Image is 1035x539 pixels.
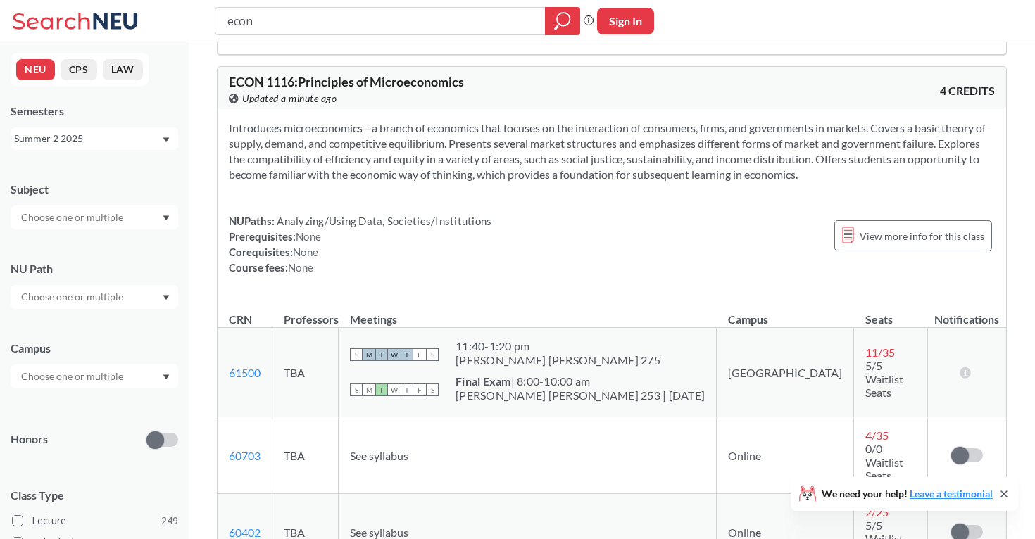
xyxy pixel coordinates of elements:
[161,513,178,528] span: 249
[940,83,995,99] span: 4 CREDITS
[350,526,408,539] span: See syllabus
[388,348,401,361] span: W
[456,339,660,353] div: 11:40 - 1:20 pm
[242,91,337,106] span: Updated a minute ago
[413,348,426,361] span: F
[717,417,854,494] td: Online
[11,261,178,277] div: NU Path
[11,103,178,119] div: Semesters
[375,348,388,361] span: T
[12,512,178,530] label: Lecture
[14,131,161,146] div: Summer 2 2025
[229,74,464,89] span: ECON 1116 : Principles of Microeconomics
[388,383,401,396] span: W
[865,429,889,442] span: 4 / 35
[11,127,178,150] div: Summer 2 2025Dropdown arrow
[426,348,439,361] span: S
[11,488,178,503] span: Class Type
[275,215,491,227] span: Analyzing/Using Data, Societies/Institutions
[293,246,318,258] span: None
[363,383,375,396] span: M
[272,417,339,494] td: TBA
[456,353,660,367] div: [PERSON_NAME] [PERSON_NAME] 275
[927,298,1006,328] th: Notifications
[554,11,571,31] svg: magnifying glass
[350,449,408,462] span: See syllabus
[226,9,535,33] input: Class, professor, course number, "phrase"
[860,227,984,245] span: View more info for this class
[229,120,995,182] section: Introduces microeconomics—a branch of economics that focuses on the interaction of consumers, fir...
[865,359,903,399] span: 5/5 Waitlist Seats
[854,298,928,328] th: Seats
[822,489,993,499] span: We need your help!
[456,374,511,388] b: Final Exam
[229,366,261,379] a: 61500
[865,345,895,359] span: 11 / 35
[597,8,654,34] button: Sign In
[296,230,321,243] span: None
[339,298,717,328] th: Meetings
[11,205,178,229] div: Dropdown arrow
[456,388,705,402] div: [PERSON_NAME] [PERSON_NAME] 253 | [DATE]
[375,383,388,396] span: T
[163,137,170,143] svg: Dropdown arrow
[11,431,48,448] p: Honors
[717,298,854,328] th: Campus
[272,298,339,328] th: Professors
[11,285,178,309] div: Dropdown arrow
[14,368,132,385] input: Choose one or multiple
[229,213,491,275] div: NUPaths: Prerequisites: Corequisites: Course fees:
[456,374,705,388] div: | 8:00-10:00 am
[865,505,889,519] span: 2 / 25
[163,295,170,300] svg: Dropdown arrow
[11,364,178,388] div: Dropdown arrow
[910,488,993,500] a: Leave a testimonial
[350,383,363,396] span: S
[11,341,178,356] div: Campus
[413,383,426,396] span: F
[14,209,132,226] input: Choose one or multiple
[865,442,903,482] span: 0/0 Waitlist Seats
[717,328,854,417] td: [GEOGRAPHIC_DATA]
[363,348,375,361] span: M
[103,59,143,80] button: LAW
[401,348,413,361] span: T
[350,348,363,361] span: S
[229,312,252,327] div: CRN
[163,374,170,380] svg: Dropdown arrow
[288,261,313,274] span: None
[61,59,97,80] button: CPS
[16,59,55,80] button: NEU
[11,182,178,197] div: Subject
[426,383,439,396] span: S
[229,526,261,539] a: 60402
[401,383,413,396] span: T
[545,7,580,35] div: magnifying glass
[14,288,132,305] input: Choose one or multiple
[229,449,261,462] a: 60703
[163,215,170,221] svg: Dropdown arrow
[272,328,339,417] td: TBA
